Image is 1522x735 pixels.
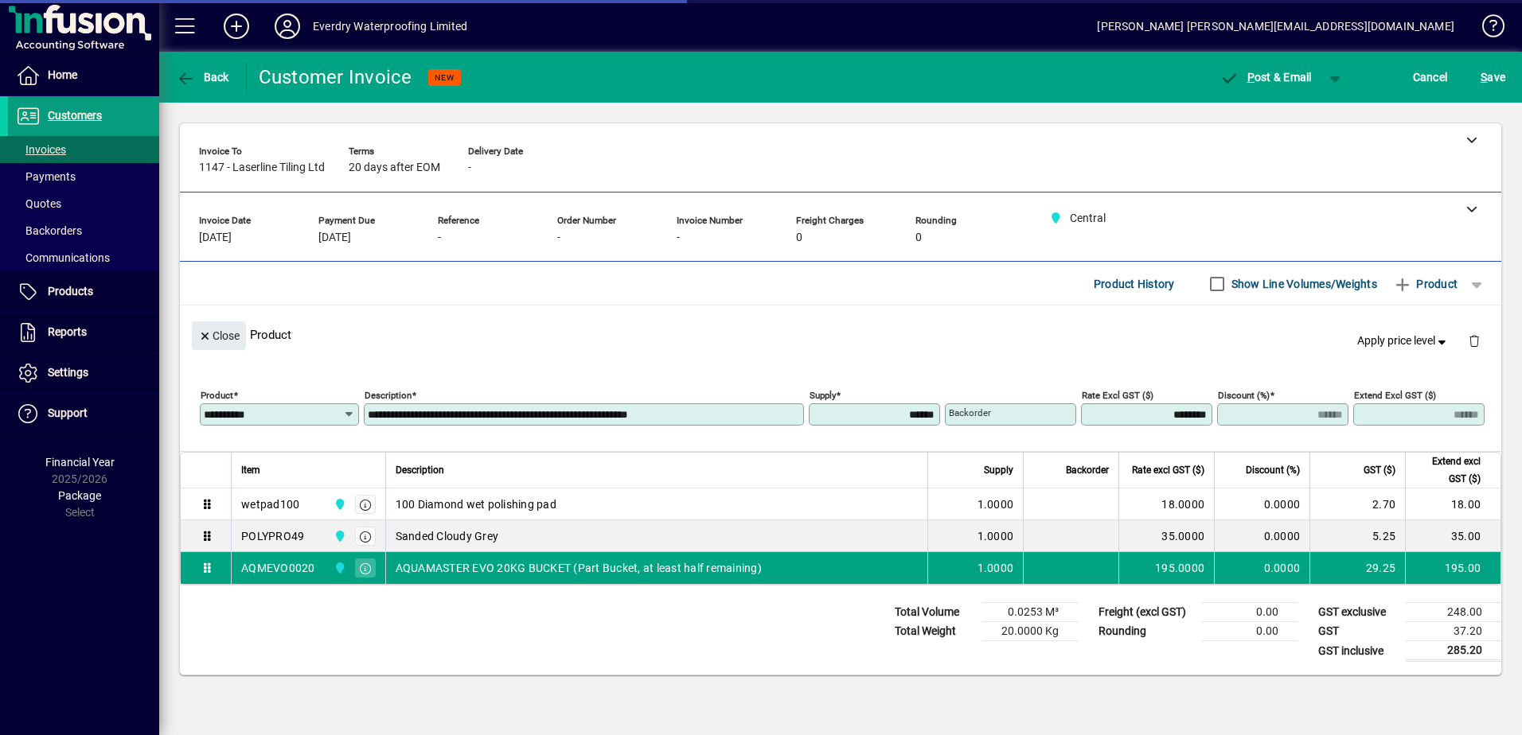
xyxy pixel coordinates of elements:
[349,161,440,174] span: 20 days after EOM
[8,313,159,352] a: Reports
[1228,276,1377,292] label: Show Line Volumes/Weights
[557,231,560,244] span: -
[1310,622,1406,641] td: GST
[978,496,1014,512] span: 1.0000
[241,496,299,512] div: wetpad100
[1212,63,1320,91] button: Post & Email
[1406,603,1501,622] td: 248.00
[1364,461,1395,479] span: GST ($)
[16,170,76,183] span: Payments
[318,231,351,244] span: [DATE]
[438,231,441,244] span: -
[810,390,836,401] mat-label: Supply
[159,63,247,91] app-page-header-button: Back
[241,528,304,544] div: POLYPRO49
[887,622,982,641] td: Total Weight
[199,161,325,174] span: 1147 - Laserline Tiling Ltd
[8,244,159,271] a: Communications
[211,12,262,41] button: Add
[887,603,982,622] td: Total Volume
[16,224,82,237] span: Backorders
[1481,71,1487,84] span: S
[1214,552,1309,584] td: 0.0000
[58,489,101,502] span: Package
[396,496,556,512] span: 100 Diamond wet polishing pad
[949,407,991,418] mat-label: Backorder
[1246,461,1300,479] span: Discount (%)
[1351,327,1456,356] button: Apply price level
[1354,390,1436,401] mat-label: Extend excl GST ($)
[1129,496,1204,512] div: 18.0000
[396,528,499,544] span: Sanded Cloudy Grey
[172,63,233,91] button: Back
[1470,3,1502,55] a: Knowledge Base
[1309,520,1405,552] td: 5.25
[1218,390,1270,401] mat-label: Discount (%)
[1310,603,1406,622] td: GST exclusive
[1202,603,1298,622] td: 0.00
[1406,622,1501,641] td: 37.20
[201,390,233,401] mat-label: Product
[1406,641,1501,661] td: 285.20
[1310,641,1406,661] td: GST inclusive
[396,461,444,479] span: Description
[1247,71,1255,84] span: P
[1082,390,1153,401] mat-label: Rate excl GST ($)
[1091,622,1202,641] td: Rounding
[48,68,77,81] span: Home
[48,109,102,122] span: Customers
[192,321,246,350] button: Close
[1129,560,1204,576] div: 195.0000
[1393,271,1458,297] span: Product
[978,528,1014,544] span: 1.0000
[1091,603,1202,622] td: Freight (excl GST)
[16,143,66,156] span: Invoices
[396,560,762,576] span: AQUAMASTER EVO 20KG BUCKET (Part Bucket, at least half remaining)
[1214,520,1309,552] td: 0.0000
[1405,520,1501,552] td: 35.00
[48,366,88,379] span: Settings
[796,231,802,244] span: 0
[8,394,159,434] a: Support
[241,461,260,479] span: Item
[1477,63,1509,91] button: Save
[1415,453,1481,488] span: Extend excl GST ($)
[1405,488,1501,520] td: 18.00
[984,461,1013,479] span: Supply
[45,456,115,469] span: Financial Year
[435,72,455,83] span: NEW
[330,496,348,513] span: Central
[1481,64,1505,90] span: ave
[198,323,240,349] span: Close
[16,251,110,264] span: Communications
[8,56,159,95] a: Home
[982,622,1078,641] td: 20.0000 Kg
[48,406,88,419] span: Support
[259,64,412,90] div: Customer Invoice
[1309,488,1405,520] td: 2.70
[1087,270,1181,298] button: Product History
[1455,321,1493,360] button: Delete
[188,328,250,342] app-page-header-button: Close
[48,285,93,297] span: Products
[1066,461,1109,479] span: Backorder
[330,527,348,545] span: Central
[330,559,348,577] span: Central
[1220,71,1312,84] span: ost & Email
[1094,271,1175,297] span: Product History
[1132,461,1204,479] span: Rate excl GST ($)
[48,325,87,338] span: Reports
[16,197,61,210] span: Quotes
[8,353,159,393] a: Settings
[8,163,159,190] a: Payments
[468,161,471,174] span: -
[262,12,313,41] button: Profile
[1455,333,1493,348] app-page-header-button: Delete
[978,560,1014,576] span: 1.0000
[1129,528,1204,544] div: 35.0000
[1097,14,1454,39] div: [PERSON_NAME] [PERSON_NAME][EMAIL_ADDRESS][DOMAIN_NAME]
[176,71,229,84] span: Back
[1202,622,1298,641] td: 0.00
[365,390,412,401] mat-label: Description
[8,272,159,312] a: Products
